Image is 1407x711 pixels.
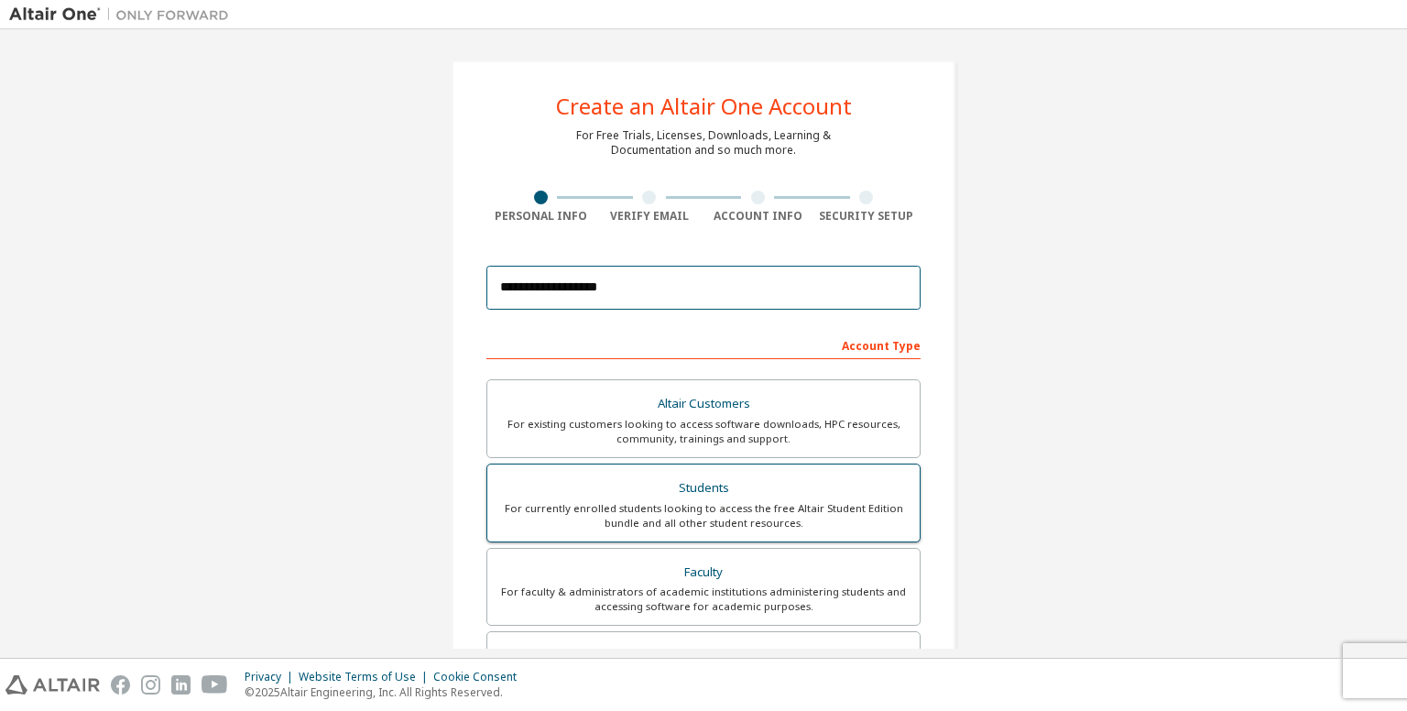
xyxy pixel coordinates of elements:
[5,675,100,695] img: altair_logo.svg
[486,209,595,224] div: Personal Info
[498,391,909,417] div: Altair Customers
[433,670,528,684] div: Cookie Consent
[576,128,831,158] div: For Free Trials, Licenses, Downloads, Learning & Documentation and so much more.
[498,417,909,446] div: For existing customers looking to access software downloads, HPC resources, community, trainings ...
[202,675,228,695] img: youtube.svg
[111,675,130,695] img: facebook.svg
[703,209,813,224] div: Account Info
[813,209,922,224] div: Security Setup
[498,643,909,669] div: Everyone else
[498,476,909,501] div: Students
[171,675,191,695] img: linkedin.svg
[498,585,909,614] div: For faculty & administrators of academic institutions administering students and accessing softwa...
[498,560,909,585] div: Faculty
[141,675,160,695] img: instagram.svg
[299,670,433,684] div: Website Terms of Use
[245,684,528,700] p: © 2025 Altair Engineering, Inc. All Rights Reserved.
[9,5,238,24] img: Altair One
[556,95,852,117] div: Create an Altair One Account
[486,330,921,359] div: Account Type
[498,501,909,531] div: For currently enrolled students looking to access the free Altair Student Edition bundle and all ...
[595,209,704,224] div: Verify Email
[245,670,299,684] div: Privacy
